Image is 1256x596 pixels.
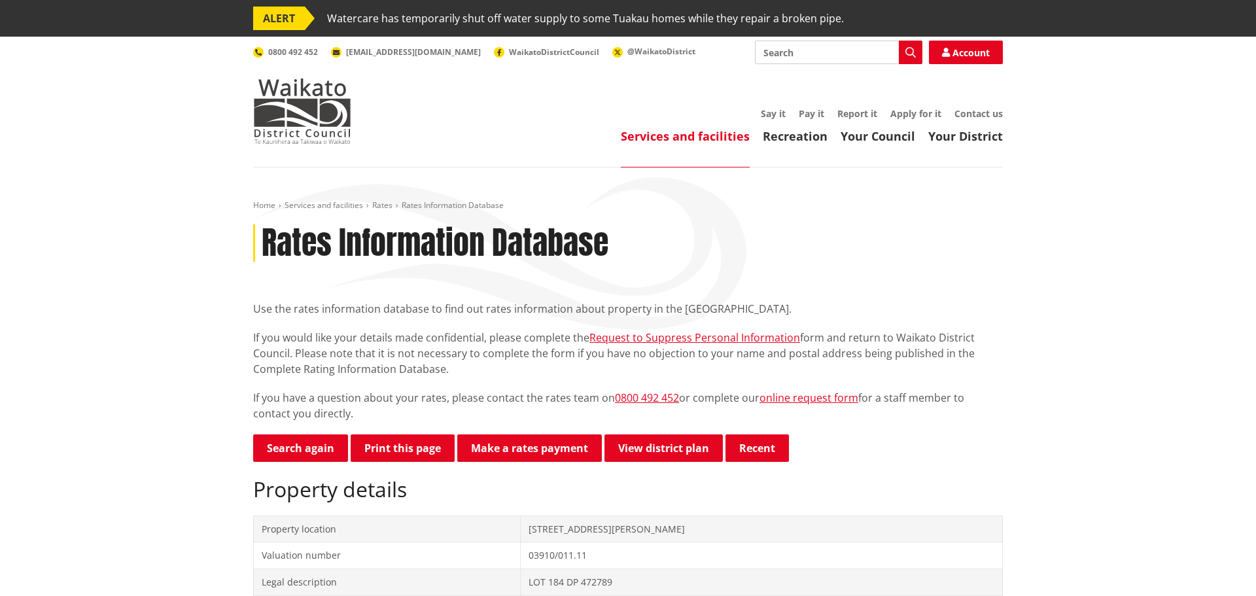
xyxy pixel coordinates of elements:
[494,46,599,58] a: WaikatoDistrictCouncil
[520,569,1002,595] td: LOT 184 DP 472789
[254,569,521,595] td: Legal description
[372,200,392,211] a: Rates
[253,200,1003,211] nav: breadcrumb
[253,7,305,30] span: ALERT
[799,107,824,120] a: Pay it
[615,391,679,405] a: 0800 492 452
[755,41,922,64] input: Search input
[254,516,521,542] td: Property location
[253,434,348,462] a: Search again
[520,542,1002,569] td: 03910/011.11
[346,46,481,58] span: [EMAIL_ADDRESS][DOMAIN_NAME]
[928,128,1003,144] a: Your District
[612,46,695,57] a: @WaikatoDistrict
[759,391,858,405] a: online request form
[890,107,941,120] a: Apply for it
[837,107,877,120] a: Report it
[929,41,1003,64] a: Account
[253,46,318,58] a: 0800 492 452
[253,301,1003,317] p: Use the rates information database to find out rates information about property in the [GEOGRAPHI...
[327,7,844,30] span: Watercare has temporarily shut off water supply to some Tuakau homes while they repair a broken p...
[351,434,455,462] button: Print this page
[621,128,750,144] a: Services and facilities
[841,128,915,144] a: Your Council
[253,200,275,211] a: Home
[725,434,789,462] button: Recent
[761,107,786,120] a: Say it
[954,107,1003,120] a: Contact us
[331,46,481,58] a: [EMAIL_ADDRESS][DOMAIN_NAME]
[627,46,695,57] span: @WaikatoDistrict
[253,79,351,144] img: Waikato District Council - Te Kaunihera aa Takiwaa o Waikato
[285,200,363,211] a: Services and facilities
[402,200,504,211] span: Rates Information Database
[509,46,599,58] span: WaikatoDistrictCouncil
[253,477,1003,502] h2: Property details
[254,542,521,569] td: Valuation number
[253,390,1003,421] p: If you have a question about your rates, please contact the rates team on or complete our for a s...
[457,434,602,462] a: Make a rates payment
[268,46,318,58] span: 0800 492 452
[589,330,800,345] a: Request to Suppress Personal Information
[763,128,828,144] a: Recreation
[253,330,1003,377] p: If you would like your details made confidential, please complete the form and return to Waikato ...
[520,516,1002,542] td: [STREET_ADDRESS][PERSON_NAME]
[262,224,608,262] h1: Rates Information Database
[604,434,723,462] a: View district plan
